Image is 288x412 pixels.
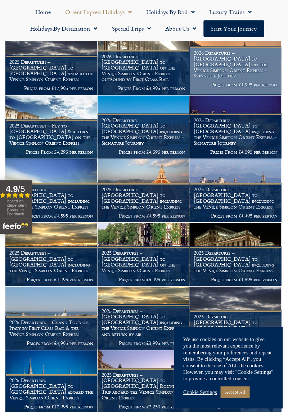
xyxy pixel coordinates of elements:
h1: 2025 Departures – [GEOGRAPHIC_DATA] to [GEOGRAPHIC_DATA] aboard the Venice Simplon Orient Express [10,376,94,398]
a: 2025 Departures – [GEOGRAPHIC_DATA] to [GEOGRAPHIC_DATA] including the Venice Simplon Orient Expr... [6,222,98,285]
p: Prices from £4,995 per person [10,339,94,344]
p: Prices from £17,995 per person [10,85,94,91]
a: 2025 Departures – Grand Tour of Italy by First Class Rail & the Venice Simplon Orient Express Pri... [6,285,98,348]
a: 2025 Departures – [GEOGRAPHIC_DATA] to [GEOGRAPHIC_DATA] including the Venice Simplon Orient Expr... [190,222,282,285]
h1: 2025 Departures – [GEOGRAPHIC_DATA] to [GEOGRAPHIC_DATA] on the Venice Simplon Orient Express [102,249,186,272]
p: Prices from £4,595 per person [102,212,186,218]
nav: Menu [4,4,284,37]
a: Luxury Trains [202,4,259,20]
h1: 2026 Departures – [GEOGRAPHIC_DATA] to [GEOGRAPHIC_DATA] on the Venice Simplon Orient Express – S... [194,50,277,78]
a: 2025 Departures – [GEOGRAPHIC_DATA] to [GEOGRAPHIC_DATA] including the Venice Simplon Orient Expr... [190,95,282,158]
a: 2025 Departures – Fly to [GEOGRAPHIC_DATA] & return to [GEOGRAPHIC_DATA] on the Venice Simplon Or... [6,95,98,158]
a: 2025 Departures – [GEOGRAPHIC_DATA] to [GEOGRAPHIC_DATA] aboard the Venice Simplon Orient Express... [6,32,98,95]
a: Orient Express Holidays [59,4,140,20]
p: Prices from £4,595 per person [10,212,94,218]
h1: 2025 Departures – [GEOGRAPHIC_DATA] to [GEOGRAPHIC_DATA] including the Venice Simplon Orient Express [194,249,277,272]
h1: 2025 Departures – [GEOGRAPHIC_DATA] to [GEOGRAPHIC_DATA] including the Venice Simplon Orient Express [10,185,94,208]
a: 2025 Departures – [GEOGRAPHIC_DATA] to [GEOGRAPHIC_DATA] on the Venice Simplon Orient Express Pri... [98,222,190,285]
p: Prices From £4,295 per person [10,148,94,154]
h1: 2025 Departures – [GEOGRAPHIC_DATA] to [GEOGRAPHIC_DATA] including the Venice Simplon Orient Express [194,185,277,208]
a: 2025 Departures – [GEOGRAPHIC_DATA] to [GEOGRAPHIC_DATA] aboard the Venice Simplon Orient Express... [6,349,98,412]
a: 2025 Departures – [GEOGRAPHIC_DATA] to [GEOGRAPHIC_DATA] including the Venice Simplon Orient Expr... [98,95,190,158]
a: About Us [159,20,204,37]
a: 2025 Departures – [GEOGRAPHIC_DATA] to [GEOGRAPHIC_DATA] aboard the Venice Simplon Orient Express... [190,285,282,348]
a: Holidays by Destination [24,20,105,37]
p: Prices from £17,995 per person [10,402,94,408]
img: venice aboard the Orient Express [6,95,98,158]
h1: 2025 Departures – [GEOGRAPHIC_DATA] to [GEOGRAPHIC_DATA] including the Venice Simplon Orient Express [102,185,186,208]
a: Accept All [221,385,249,396]
a: Home [29,4,59,20]
p: Prices from £7,250 per person [102,402,186,408]
p: Prices from £4,495 per person [194,212,277,218]
a: 2026 Departures – [GEOGRAPHIC_DATA] to [GEOGRAPHIC_DATA] on the Venice Simplon Orient Express – S... [190,32,282,95]
h1: 2025 Departures – Fly to [GEOGRAPHIC_DATA] & return to [GEOGRAPHIC_DATA] on the Venice Simplon Or... [10,122,94,145]
p: Prices from £4,595 per person [194,275,277,281]
a: 2025 Departures – [GEOGRAPHIC_DATA] to [GEOGRAPHIC_DATA] including the Venice Simplon Orient Expr... [6,158,98,221]
p: Prices from £4,495 per person [10,275,94,281]
a: Special Trips [105,20,159,37]
p: Prices From £4,995 per person [102,85,186,91]
a: Start your Journey [204,20,264,37]
p: Prices from £5,495 per person [102,275,186,281]
h1: 2025 Departures – [GEOGRAPHIC_DATA] to [GEOGRAPHIC_DATA] Round Trip aboard the Venice Simplon Ori... [102,370,186,399]
p: Prices from £4,595 per person [102,148,186,154]
p: Prices from £3,995 per person [102,339,186,344]
h1: 2026 Departures – [GEOGRAPHIC_DATA] to [GEOGRAPHIC_DATA] on the Venice Simplon Orient Express out... [102,53,186,82]
p: Prices from £7,195 per person [194,402,277,408]
a: 2025 Departures – [GEOGRAPHIC_DATA] to [GEOGRAPHIC_DATA] including the Venice Simplon Orient Expr... [98,158,190,221]
div: We use cookies on our website to give you the most relevant experience by remembering your prefer... [184,335,274,380]
p: Prices From £4,595 per person [194,148,277,154]
a: 2025 Departures – [GEOGRAPHIC_DATA] to [GEOGRAPHIC_DATA] including the Venice Simplon Orient Expr... [98,285,190,348]
h1: 2025 Departures – [GEOGRAPHIC_DATA] to [GEOGRAPHIC_DATA] including the Venice Simplon Orient Expr... [102,307,186,335]
h1: 2025 Departures – [GEOGRAPHIC_DATA] to [GEOGRAPHIC_DATA] aboard the Venice Simplon Orient Express [10,59,94,81]
a: 2025 Departures – [GEOGRAPHIC_DATA] to [GEOGRAPHIC_DATA] including the Venice Simplon Orient Expr... [190,158,282,221]
a: Cookie Settings [184,387,217,394]
h1: 2025 Departures – [GEOGRAPHIC_DATA] to [GEOGRAPHIC_DATA] including the Venice Simplon Orient Expr... [194,117,277,145]
h1: 2025 Departures – Grand Tour of Italy by First Class Rail & the Venice Simplon Orient Express [10,318,94,335]
a: 2026 Departures – [GEOGRAPHIC_DATA] to [GEOGRAPHIC_DATA] on the Venice Simplon Orient Express out... [98,32,190,95]
h1: 2025 Departures – [GEOGRAPHIC_DATA] to [GEOGRAPHIC_DATA] including the Venice Simplon Orient Express [10,249,94,272]
img: Venice At Night [98,349,190,411]
h1: 2025 Departures – [GEOGRAPHIC_DATA] to [GEOGRAPHIC_DATA] aboard the Venice Simplon Orient Express [194,312,277,335]
a: 2025 Departures – [GEOGRAPHIC_DATA] to [GEOGRAPHIC_DATA] Round Trip aboard the Venice Simplon Ori... [98,349,190,412]
p: Prices from £4,995 per person [194,81,277,87]
a: Holidays by Rail [140,4,202,20]
h1: 2025 Departures – [GEOGRAPHIC_DATA] to [GEOGRAPHIC_DATA] including the Venice Simplon Orient Expr... [102,117,186,145]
